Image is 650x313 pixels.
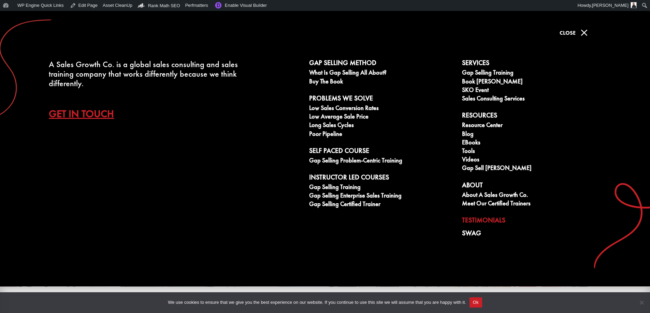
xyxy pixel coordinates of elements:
a: Gap Selling Training [462,69,607,78]
a: Gap Selling Training [309,184,454,192]
div: v 4.0.25 [19,11,33,16]
a: Meet our Certified Trainers [462,200,607,208]
a: Gap Sell [PERSON_NAME] [462,165,607,173]
img: tab_keywords_by_traffic_grey.svg [68,43,73,48]
a: Low Sales Conversion Rates [309,105,454,113]
a: eBooks [462,139,607,147]
a: SKO Event [462,87,607,95]
a: Poor Pipeline [309,130,454,139]
a: Get In Touch [49,102,124,126]
a: Testimonials [462,216,607,226]
a: Videos [462,156,607,165]
a: About [462,181,607,191]
div: Domain: [DOMAIN_NAME] [18,18,75,23]
a: Resource Center [462,122,607,130]
img: tab_domain_overview_orange.svg [18,43,24,48]
a: Resources [462,111,607,122]
a: Swag [462,229,607,239]
a: Low Average Sale Price [309,113,454,122]
a: Buy The Book [309,78,454,87]
span: Rank Math SEO [148,3,180,8]
a: Instructor Led Courses [309,173,454,184]
a: Gap Selling Method [309,59,454,69]
span: Close [560,29,576,36]
img: logo_orange.svg [11,11,16,16]
div: Keywords by Traffic [75,44,115,48]
div: Domain Overview [26,44,61,48]
div: A Sales Growth Co. is a global sales consulting and sales training company that works differently... [49,60,243,88]
a: Sales Consulting Services [462,95,607,104]
a: Gap Selling Certified Trainer [309,201,454,209]
a: Blog [462,130,607,139]
a: Tools [462,147,607,156]
span: M [577,26,591,40]
a: Gap Selling Enterprise Sales Training [309,192,454,201]
a: Long Sales Cycles [309,122,454,130]
a: Self Paced Course [309,147,454,157]
a: Problems We Solve [309,94,454,105]
span: No [638,299,645,306]
img: website_grey.svg [11,18,16,23]
a: Book [PERSON_NAME] [462,78,607,87]
a: About A Sales Growth Co. [462,191,607,200]
span: [PERSON_NAME] [592,3,629,8]
a: Services [462,59,607,69]
a: Gap Selling Problem-Centric Training [309,157,454,166]
a: What is Gap Selling all about? [309,69,454,78]
span: We use cookies to ensure that we give you the best experience on our website. If you continue to ... [168,299,466,306]
button: Ok [470,297,482,308]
